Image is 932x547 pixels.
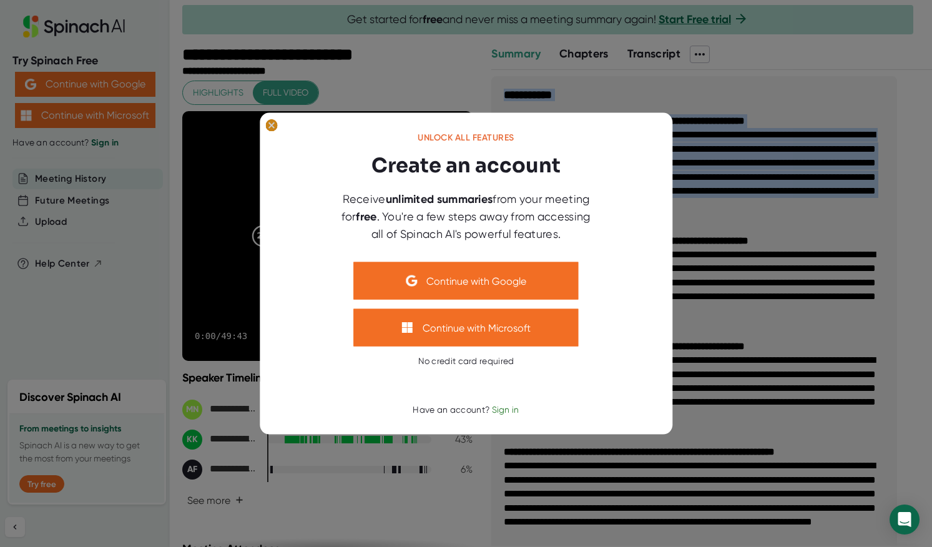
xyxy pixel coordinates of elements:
div: Have an account? [413,404,519,415]
span: Sign in [492,404,519,414]
h3: Create an account [371,150,561,180]
button: Continue with Google [354,262,579,300]
b: unlimited summaries [386,192,493,206]
div: Open Intercom Messenger [890,505,920,535]
b: free [356,210,376,224]
button: Continue with Microsoft [354,309,579,347]
div: Unlock all features [418,132,514,143]
div: No credit card required [418,356,514,367]
img: Aehbyd4JwY73AAAAAElFTkSuQmCC [406,275,417,287]
div: Receive from your meeting for . You're a few steps away from accessing all of Spinach AI's powerf... [335,190,597,242]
